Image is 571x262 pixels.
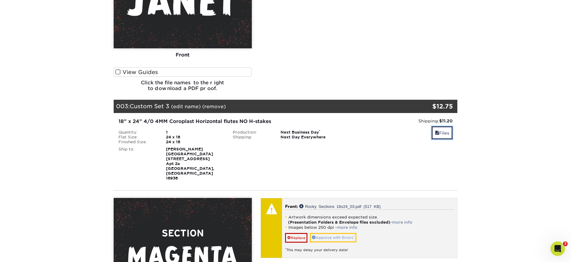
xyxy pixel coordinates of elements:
[228,135,276,140] div: Shipping:
[285,204,298,209] span: Front:
[285,233,307,243] a: Replace
[114,49,252,62] div: Front
[285,215,454,225] li: Artwork dimensions exceed expected size. -
[114,100,400,113] div: 003:
[563,241,568,246] span: 3
[161,140,228,144] div: 24 x 18
[114,135,162,140] div: Flat Size:
[171,104,201,109] a: (edit name)
[550,241,565,256] iframe: Intercom live chat
[276,130,343,135] div: Next Business Day
[2,244,51,260] iframe: Google Customer Reviews
[347,118,453,124] div: Shipping:
[439,118,453,123] strong: $11.20
[299,204,381,208] a: Rocky Sections 18x24_03.pdf (517 KB)
[114,80,252,96] h6: Click the file names to the right to download a PDF proof.
[337,225,357,230] a: more info
[161,135,228,140] div: 24 x 18
[130,103,169,109] span: Custom Set 3
[118,118,338,125] div: 18" x 24" 4/0 4MM Coroplast Horizontal flutes NO H-stakes
[310,233,356,242] a: Approve with Errors*
[288,220,390,225] strong: (Presentation Folders & Envelope files excluded)
[202,104,226,109] a: (remove)
[114,147,162,181] div: Ship to:
[392,220,412,225] a: more info
[228,130,276,135] div: Production:
[285,243,454,253] div: This may delay your delivery date!
[285,225,454,230] li: Images below 250 dpi -
[114,67,252,77] label: View Guides
[161,130,228,135] div: 1
[435,131,439,135] span: files
[432,126,453,139] a: Files
[276,135,343,140] div: Next Day Everywhere
[114,130,162,135] div: Quantity:
[400,102,453,111] div: $12.75
[166,147,214,180] strong: [PERSON_NAME] [GEOGRAPHIC_DATA] [STREET_ADDRESS] Apt 2a [GEOGRAPHIC_DATA], [GEOGRAPHIC_DATA] 18938
[114,140,162,144] div: Finished Size:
